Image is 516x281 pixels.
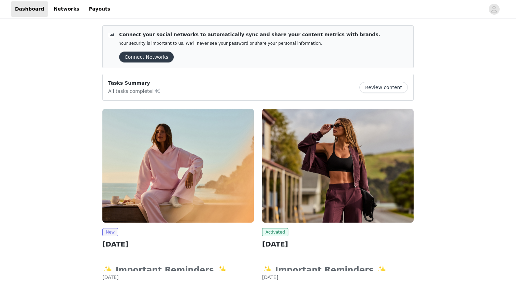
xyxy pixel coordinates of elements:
[119,31,380,38] p: Connect your social networks to automatically sync and share your content metrics with brands.
[262,265,391,275] strong: ✨ Important Reminders ✨
[102,109,254,223] img: Fabletics
[85,1,114,17] a: Payouts
[102,239,254,249] h2: [DATE]
[102,275,118,280] span: [DATE]
[119,41,380,46] p: Your security is important to us. We’ll never see your password or share your personal information.
[262,275,278,280] span: [DATE]
[491,4,497,15] div: avatar
[262,228,288,236] span: Activated
[102,228,118,236] span: New
[262,239,414,249] h2: [DATE]
[49,1,83,17] a: Networks
[119,52,174,62] button: Connect Networks
[262,109,414,223] img: Fabletics
[108,80,161,87] p: Tasks Summary
[11,1,48,17] a: Dashboard
[108,87,161,95] p: All tasks complete!
[359,82,408,93] button: Review content
[102,265,231,275] strong: ✨ Important Reminders ✨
